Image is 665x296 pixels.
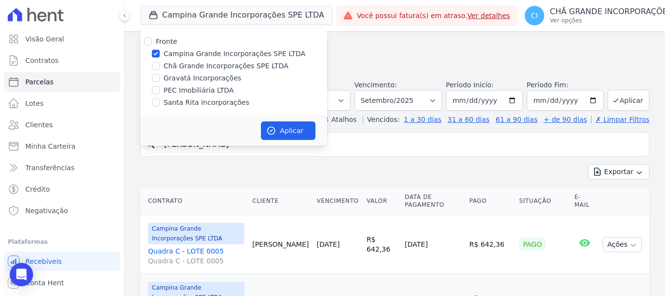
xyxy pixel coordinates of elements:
a: Minha Carteira [4,137,120,156]
td: [DATE] [401,215,466,274]
span: CI [531,12,538,19]
a: [DATE] [317,240,340,248]
th: Valor [363,187,401,215]
a: Conta Hent [4,273,120,293]
a: + de 90 dias [544,116,587,123]
a: Quadra C - LOTE 0005Quadra C - LOTE 0005 [148,246,244,266]
label: Vencimento: [354,81,397,89]
a: Crédito [4,179,120,199]
th: Data de Pagamento [401,187,466,215]
button: Ações [603,237,642,252]
th: Cliente [248,187,313,215]
button: Campina Grande Incorporações SPE LTDA [140,6,332,24]
div: Plataformas [8,236,116,248]
h2: Parcelas [140,39,649,57]
a: Parcelas [4,72,120,92]
div: Pago [519,237,546,251]
span: Conta Hent [25,278,64,288]
span: Lotes [25,99,44,108]
button: Exportar [588,164,649,179]
input: Buscar por nome do lote ou do cliente [158,135,645,154]
span: Transferências [25,163,74,173]
label: Campina Grande Incorporações SPE LTDA [164,49,305,59]
span: Contratos [25,56,58,65]
span: Visão Geral [25,34,64,44]
a: 1 a 30 dias [404,116,442,123]
th: Contrato [140,187,248,215]
span: Minha Carteira [25,141,75,151]
th: Pago [465,187,515,215]
th: Vencimento [313,187,363,215]
a: Transferências [4,158,120,178]
span: Você possui fatura(s) em atraso. [357,11,510,21]
label: Período Fim: [527,80,604,90]
label: Gravatá Incorporações [164,73,241,83]
label: Santa Rita Incorporações [164,98,249,108]
a: Clientes [4,115,120,135]
a: ✗ Limpar Filtros [591,116,649,123]
span: Parcelas [25,77,54,87]
a: 61 a 90 dias [496,116,537,123]
td: [PERSON_NAME] [248,215,313,274]
a: Ver detalhes [467,12,510,20]
label: Vencidos: [363,116,400,123]
button: Aplicar [608,90,649,111]
label: PEC Imobiliária LTDA [164,85,234,96]
span: Negativação [25,206,68,216]
button: Aplicar [261,121,315,140]
td: R$ 642,36 [363,215,401,274]
td: R$ 642,36 [465,215,515,274]
a: Recebíveis [4,252,120,271]
label: Período Inicío: [446,81,494,89]
span: Campina Grande Incorporações SPE LTDA [148,223,244,244]
label: Fronte [156,38,177,45]
label: Chã Grande Incorporações SPE LTDA [164,61,288,71]
th: E-mail [571,187,599,215]
span: Quadra C - LOTE 0005 [148,256,244,266]
a: Contratos [4,51,120,70]
a: Negativação [4,201,120,220]
span: Clientes [25,120,53,130]
a: 31 a 60 dias [447,116,489,123]
label: ↯ Atalhos [323,116,356,123]
span: Recebíveis [25,257,62,266]
div: Open Intercom Messenger [10,263,33,286]
a: Lotes [4,94,120,113]
th: Situação [515,187,570,215]
span: Crédito [25,184,50,194]
a: Visão Geral [4,29,120,49]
